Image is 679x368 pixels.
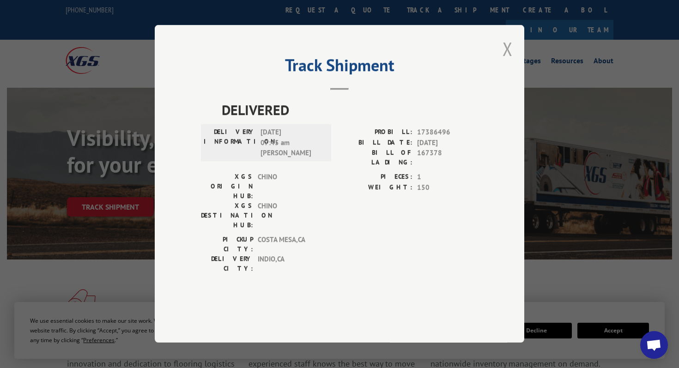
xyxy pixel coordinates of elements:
label: DELIVERY INFORMATION: [204,127,256,159]
span: [DATE] 07:45 am [PERSON_NAME] [261,127,323,159]
span: 167378 [417,148,478,168]
span: [DATE] [417,138,478,148]
label: PIECES: [339,172,412,183]
span: CHINO [258,201,320,230]
span: INDIO , CA [258,254,320,274]
span: 1 [417,172,478,183]
label: PROBILL: [339,127,412,138]
label: WEIGHT: [339,182,412,193]
label: XGS DESTINATION HUB: [201,201,253,230]
span: COSTA MESA , CA [258,235,320,254]
div: Open chat [640,331,668,359]
label: XGS ORIGIN HUB: [201,172,253,201]
span: 150 [417,182,478,193]
h2: Track Shipment [201,59,478,76]
span: CHINO [258,172,320,201]
label: BILL DATE: [339,138,412,148]
span: 17386496 [417,127,478,138]
label: DELIVERY CITY: [201,254,253,274]
label: BILL OF LADING: [339,148,412,168]
label: PICKUP CITY: [201,235,253,254]
span: DELIVERED [222,100,478,121]
button: Close modal [503,36,513,61]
